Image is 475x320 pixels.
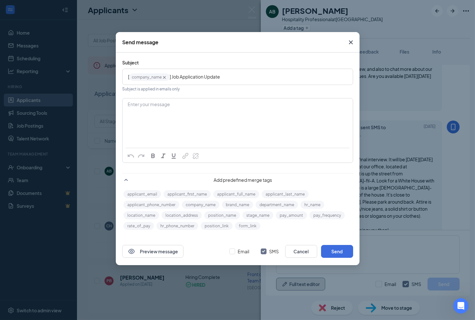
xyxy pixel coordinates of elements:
[126,151,136,161] button: Undo
[136,151,146,161] button: Redo
[123,69,352,84] div: Edit text
[213,190,259,198] button: applicant_full_name
[276,211,307,219] button: pay_amount
[191,151,201,161] button: Remove Link
[285,245,317,258] button: Cancel
[162,75,167,80] svg: Cross
[158,151,168,161] button: Italic
[123,99,352,131] div: Enter your message
[122,60,139,65] span: Subject
[123,201,179,209] button: applicant_phone_number
[453,298,469,314] iframe: Intercom live chat
[148,151,158,161] button: Bold
[122,176,130,184] svg: SmallChevronUp
[342,32,360,53] button: Close
[122,173,353,184] div: Add predefined merge tags
[180,151,191,161] button: Link
[122,245,183,258] button: EyePreview message
[123,211,159,219] button: location_name
[310,211,345,219] button: pay_frequency
[170,74,220,80] span: ] Job Application Update
[132,177,353,183] span: Add predefined merge tags
[347,38,355,46] svg: Cross
[123,190,161,198] button: applicant_email
[222,201,253,209] button: brand_name
[122,86,353,92] p: Subject is applied in emails only
[162,211,202,219] button: location_address
[182,201,219,209] button: company_name
[204,211,240,219] button: position_name
[267,248,281,255] span: SMS
[164,190,211,198] button: applicant_first_name
[129,73,170,81] span: company_name‌‌‌‌
[301,201,324,209] button: hr_name
[157,222,198,230] button: hr_phone_number
[128,248,135,255] svg: Eye
[128,74,129,80] span: [
[235,248,252,255] span: Email
[235,222,260,230] button: form_link
[201,222,233,230] button: position_link
[256,201,298,209] button: department_name
[242,211,273,219] button: stage_name
[123,222,154,230] button: rate_of_pay
[262,190,309,198] button: applicant_last_name
[122,39,158,46] div: Send message
[168,151,179,161] button: Underline
[321,245,353,258] button: Send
